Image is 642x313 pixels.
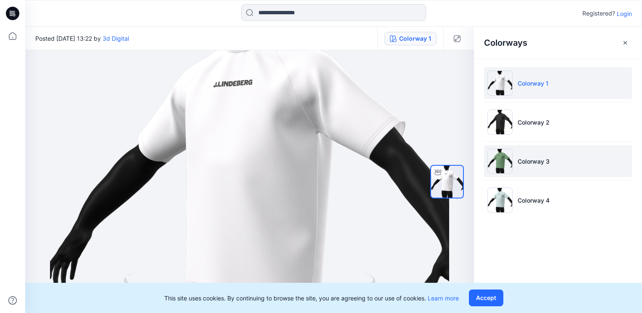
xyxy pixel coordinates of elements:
p: Login [617,9,632,18]
h2: Colorways [484,38,527,48]
a: 3d Digital [103,35,129,42]
p: Colorway 3 [518,157,550,166]
p: Registered? [582,8,615,18]
div: Colorway 1 [399,34,431,43]
img: Colorway 3 [487,149,513,174]
p: Colorway 4 [518,196,550,205]
span: Posted [DATE] 13:22 by [35,34,129,43]
button: Colorway 1 [384,32,437,45]
img: Colorway 2 [487,110,513,135]
img: turntable-14-08-2025-04:22:40 [431,166,463,198]
p: Colorway 2 [518,118,550,127]
a: Learn more [428,295,459,302]
p: Colorway 1 [518,79,548,88]
img: Colorway 1 [487,70,513,96]
img: Colorway 4 [487,188,513,213]
button: Accept [469,290,503,306]
p: This site uses cookies. By continuing to browse the site, you are agreeing to our use of cookies. [164,294,459,303]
